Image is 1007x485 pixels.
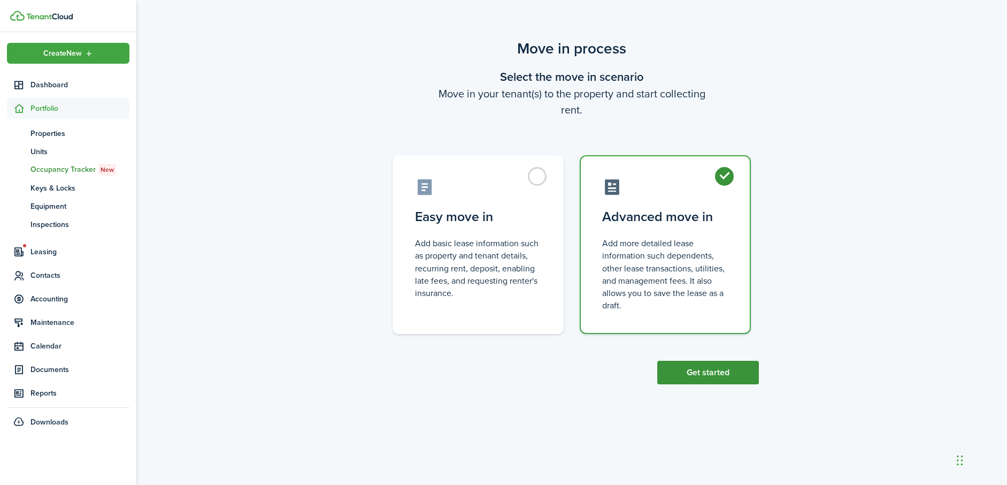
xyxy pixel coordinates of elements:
span: Accounting [30,293,129,305]
span: Equipment [30,201,129,212]
span: Reports [30,388,129,399]
wizard-step-header-description: Move in your tenant(s) to the property and start collecting rent. [385,86,759,118]
control-radio-card-description: Add basic lease information such as property and tenant details, recurring rent, deposit, enablin... [415,237,541,299]
span: Calendar [30,340,129,352]
span: Properties [30,128,129,139]
img: TenantCloud [26,13,73,20]
span: Occupancy Tracker [30,164,129,176]
a: Inspections [7,215,129,233]
control-radio-card-description: Add more detailed lease information such dependents, other lease transactions, utilities, and man... [602,237,728,312]
control-radio-card-title: Easy move in [415,207,541,226]
a: Properties [7,124,129,142]
span: Portfolio [30,103,129,114]
span: Inspections [30,219,129,230]
span: New [101,165,114,175]
span: Leasing [30,246,129,257]
a: Keys & Locks [7,179,129,197]
button: Get started [657,361,759,384]
a: Dashboard [7,74,129,95]
span: Create New [43,50,82,57]
span: Contacts [30,270,129,281]
span: Downloads [30,416,68,428]
a: Occupancy TrackerNew [7,161,129,179]
wizard-step-header-title: Select the move in scenario [385,68,759,86]
a: Units [7,142,129,161]
scenario-title: Move in process [385,37,759,60]
a: Reports [7,383,129,404]
button: Open menu [7,43,129,64]
span: Dashboard [30,79,129,90]
a: Equipment [7,197,129,215]
div: Drag [957,444,963,476]
span: Maintenance [30,317,129,328]
span: Keys & Locks [30,183,129,194]
span: Units [30,146,129,157]
img: TenantCloud [10,11,25,21]
span: Documents [30,364,129,375]
control-radio-card-title: Advanced move in [602,207,728,226]
iframe: Chat Widget [829,369,1007,485]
